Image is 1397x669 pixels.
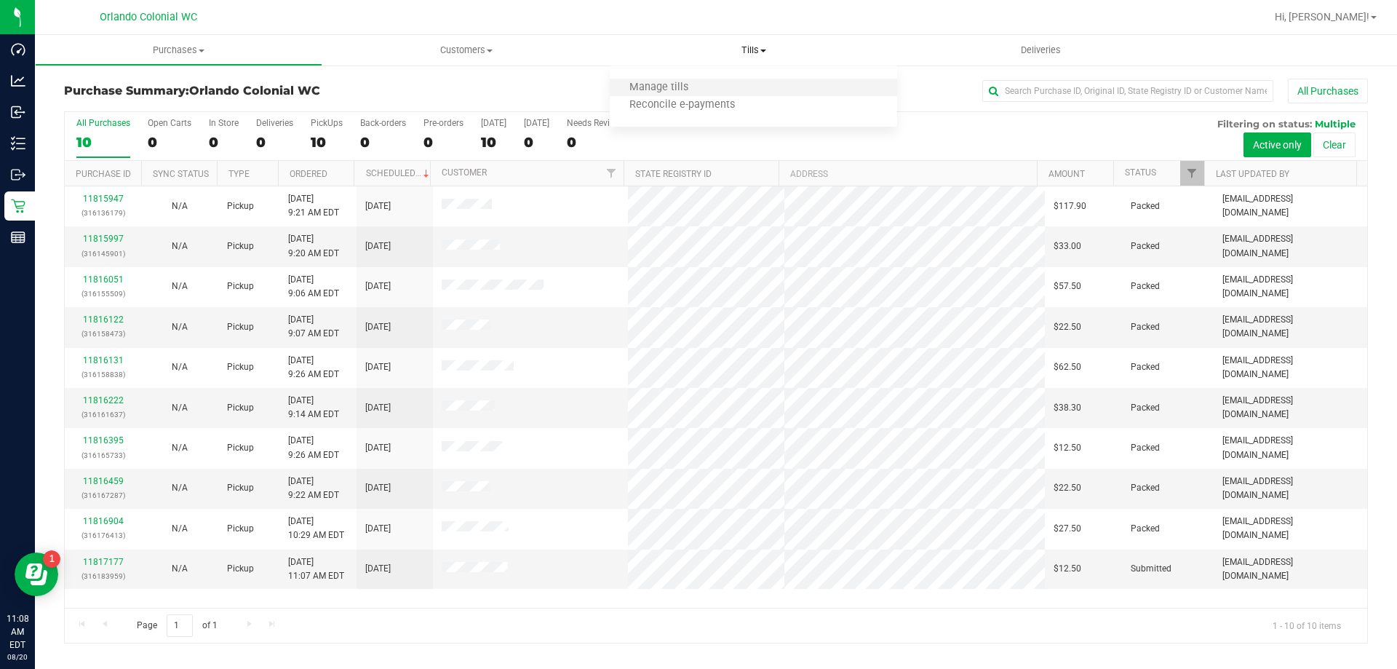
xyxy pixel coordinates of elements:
a: 11817177 [83,557,124,567]
span: Pickup [227,199,254,213]
span: [EMAIL_ADDRESS][DOMAIN_NAME] [1222,555,1358,583]
span: $57.50 [1054,280,1081,293]
a: Customer [442,167,487,178]
span: [DATE] [365,360,391,374]
div: 10 [481,134,506,151]
span: $22.50 [1054,320,1081,334]
span: [DATE] 9:26 AM EDT [288,354,339,381]
span: Not Applicable [172,563,188,574]
h3: Purchase Summary: [64,84,498,98]
div: 10 [76,134,130,151]
a: 11816222 [83,395,124,405]
span: $12.50 [1054,562,1081,576]
span: [EMAIL_ADDRESS][DOMAIN_NAME] [1222,354,1358,381]
span: [EMAIL_ADDRESS][DOMAIN_NAME] [1222,232,1358,260]
p: (316145901) [73,247,132,261]
p: (316167287) [73,488,132,502]
span: [DATE] 9:06 AM EDT [288,273,339,301]
button: N/A [172,522,188,536]
button: N/A [172,481,188,495]
span: Pickup [227,481,254,495]
div: Deliveries [256,118,293,128]
span: Pickup [227,401,254,415]
div: 0 [524,134,549,151]
span: Not Applicable [172,201,188,211]
span: [EMAIL_ADDRESS][DOMAIN_NAME] [1222,475,1358,502]
span: Packed [1131,240,1160,253]
th: Address [779,161,1037,186]
a: 11816122 [83,314,124,325]
span: [DATE] 9:07 AM EDT [288,313,339,341]
span: Packed [1131,199,1160,213]
span: [DATE] 9:14 AM EDT [288,394,339,421]
span: [EMAIL_ADDRESS][DOMAIN_NAME] [1222,394,1358,421]
div: All Purchases [76,118,130,128]
span: Not Applicable [172,362,188,372]
p: (316183959) [73,569,132,583]
span: [DATE] 9:20 AM EDT [288,232,339,260]
inline-svg: Reports [11,230,25,245]
iframe: Resource center [15,553,58,596]
a: Purchase ID [76,169,131,179]
div: Back-orders [360,118,406,128]
a: 11816051 [83,274,124,285]
span: Not Applicable [172,483,188,493]
a: Ordered [290,169,327,179]
a: Deliveries [897,35,1185,66]
inline-svg: Dashboard [11,42,25,57]
a: 11816395 [83,435,124,446]
span: Deliveries [1001,44,1080,57]
span: Packed [1131,441,1160,455]
span: $27.50 [1054,522,1081,536]
span: Orlando Colonial WC [189,84,320,98]
span: Multiple [1315,118,1356,130]
span: Packed [1131,360,1160,374]
a: Status [1125,167,1156,178]
div: 0 [256,134,293,151]
a: Filter [1180,161,1204,186]
p: (316158473) [73,327,132,341]
span: Purchases [36,44,322,57]
span: [EMAIL_ADDRESS][DOMAIN_NAME] [1222,313,1358,341]
span: $12.50 [1054,441,1081,455]
span: [DATE] 10:29 AM EDT [288,515,344,542]
div: In Store [209,118,239,128]
a: Last Updated By [1216,169,1289,179]
inline-svg: Analytics [11,74,25,88]
span: Reconcile e-payments [610,99,755,111]
p: (316165733) [73,448,132,462]
span: Packed [1131,481,1160,495]
div: PickUps [311,118,343,128]
span: [EMAIL_ADDRESS][DOMAIN_NAME] [1222,273,1358,301]
a: State Registry ID [635,169,712,179]
button: N/A [172,401,188,415]
span: Filtering on status: [1217,118,1312,130]
span: Pickup [227,441,254,455]
span: [DATE] [365,280,391,293]
span: [DATE] [365,481,391,495]
span: [DATE] 9:21 AM EDT [288,192,339,220]
div: [DATE] [524,118,549,128]
p: (316155509) [73,287,132,301]
button: Clear [1313,132,1356,157]
span: Pickup [227,360,254,374]
div: 0 [360,134,406,151]
a: Filter [600,161,624,186]
a: 11815997 [83,234,124,244]
span: Hi, [PERSON_NAME]! [1275,11,1369,23]
span: $117.90 [1054,199,1086,213]
span: $22.50 [1054,481,1081,495]
div: 0 [209,134,239,151]
div: 10 [311,134,343,151]
button: All Purchases [1288,79,1368,103]
span: Page of 1 [124,614,229,637]
div: Open Carts [148,118,191,128]
p: (316176413) [73,529,132,542]
span: Pickup [227,522,254,536]
span: [EMAIL_ADDRESS][DOMAIN_NAME] [1222,192,1358,220]
button: N/A [172,280,188,293]
span: Customers [323,44,609,57]
span: [DATE] 9:26 AM EDT [288,434,339,462]
span: [DATE] 9:22 AM EDT [288,475,339,502]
